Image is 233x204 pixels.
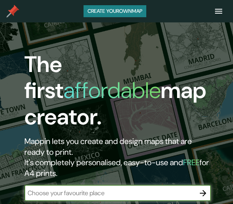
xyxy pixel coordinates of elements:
[84,5,146,18] button: Create yourownmap
[64,76,161,105] h1: affordable
[24,188,195,198] input: Choose your favourite place
[24,51,211,136] h1: The first map creator.
[6,5,19,18] img: mappin-pin
[24,136,211,179] h2: Mappin lets you create and design maps that are ready to print. It's completely personalised, eas...
[183,157,199,168] h5: FREE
